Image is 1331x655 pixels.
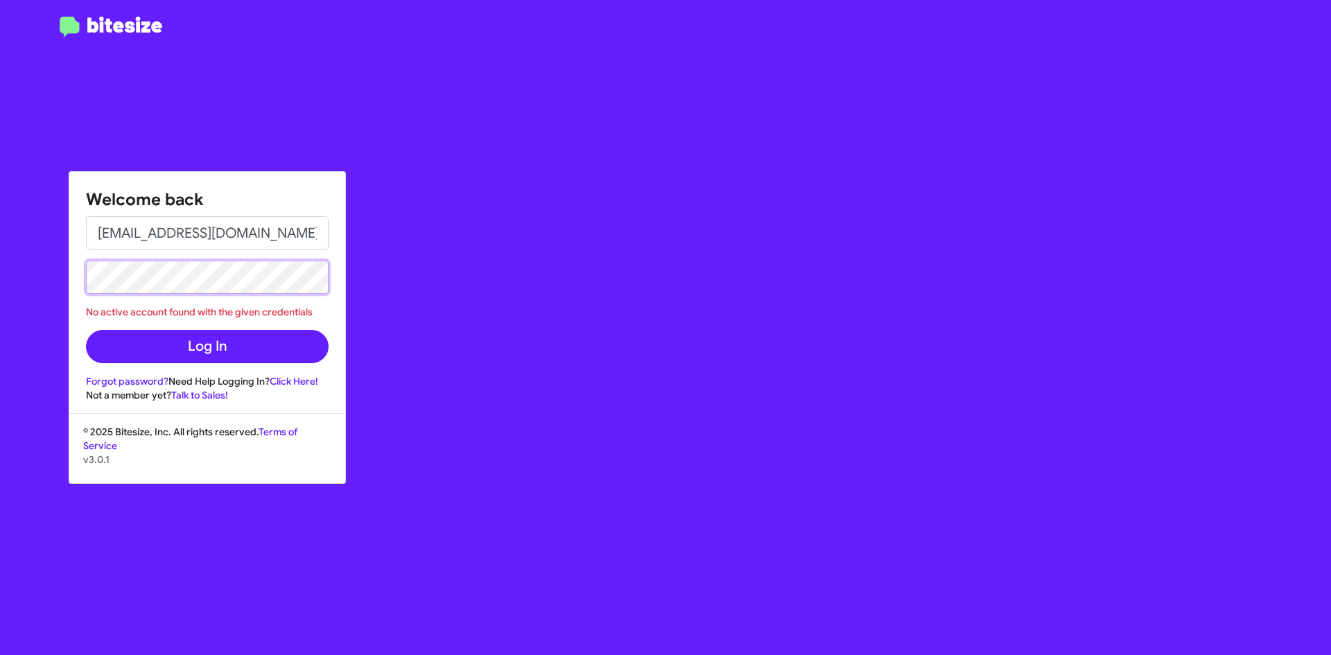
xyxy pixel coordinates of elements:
input: Email address [86,216,329,250]
a: Click Here! [270,375,318,387]
div: Not a member yet? [86,388,329,402]
div: No active account found with the given credentials [86,305,329,319]
p: v3.0.1 [83,453,331,466]
a: Forgot password? [86,375,168,387]
div: © 2025 Bitesize, Inc. All rights reserved. [69,425,345,483]
div: Need Help Logging In? [86,374,329,388]
a: Talk to Sales! [171,389,228,401]
button: Log In [86,330,329,363]
h1: Welcome back [86,189,329,211]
